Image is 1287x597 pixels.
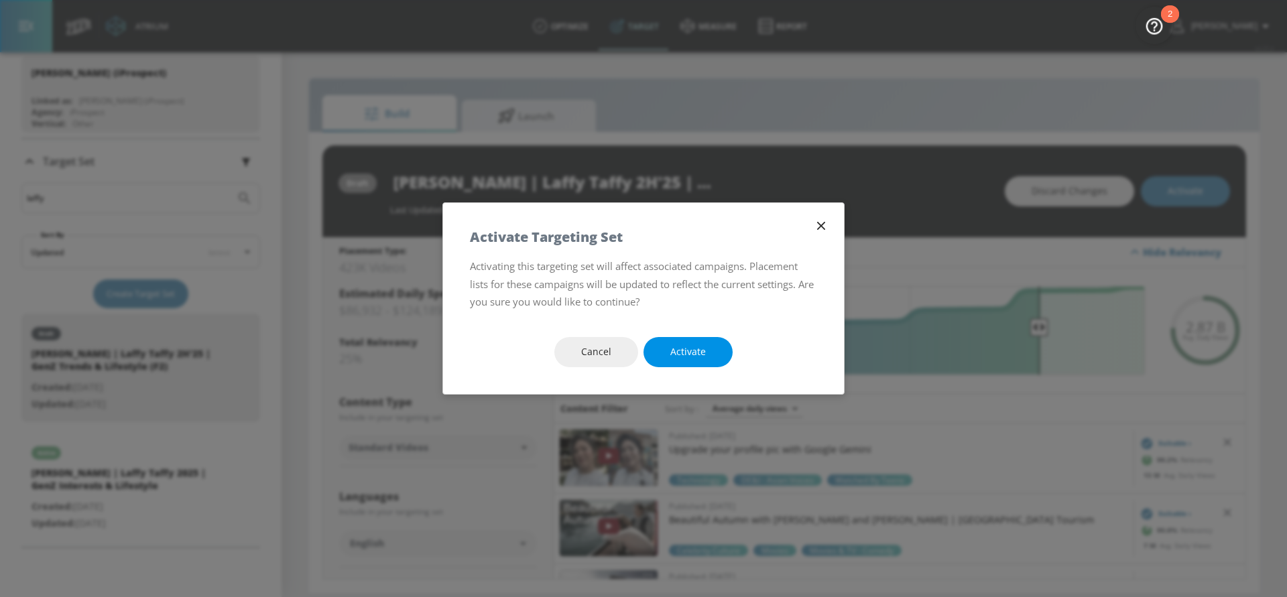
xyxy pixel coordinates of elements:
[1168,14,1172,31] div: 2
[554,337,638,367] button: Cancel
[581,344,611,360] span: Cancel
[470,257,817,310] p: Activating this targeting set will affect associated campaigns. Placement lists for these campaig...
[670,344,706,360] span: Activate
[643,337,733,367] button: Activate
[470,230,623,244] h5: Activate Targeting Set
[1136,7,1173,44] button: Open Resource Center, 2 new notifications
